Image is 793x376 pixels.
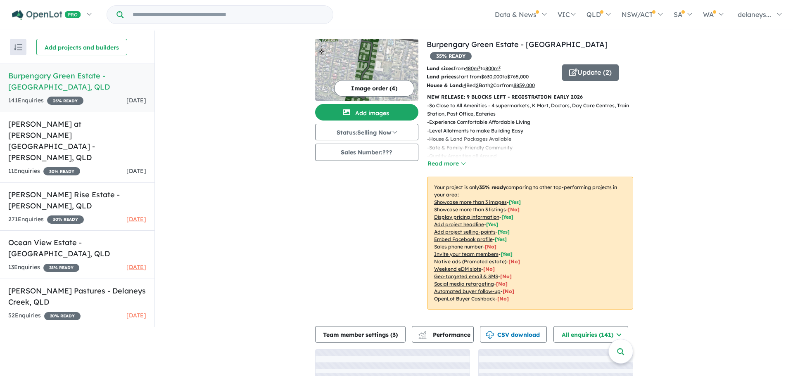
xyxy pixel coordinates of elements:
[125,6,331,24] input: Try estate name, suburb, builder or developer
[8,285,146,307] h5: [PERSON_NAME] Pastures - Delaneys Creek , QLD
[315,124,418,140] button: Status:Selling Now
[8,70,146,92] h5: Burpengary Green Estate - [GEOGRAPHIC_DATA] , QLD
[126,215,146,223] span: [DATE]
[427,144,640,152] p: - Safe & Family-Friendly Community
[434,288,501,294] u: Automated buyer follow-up
[479,184,506,190] b: 35 % ready
[427,118,640,126] p: - Experience Comfortable Affordable Living
[509,199,521,205] span: [ Yes ]
[434,229,496,235] u: Add project selling-points
[8,96,83,106] div: 141 Enquir ies
[418,333,427,339] img: bar-chart.svg
[499,65,501,69] sup: 2
[500,273,512,279] span: [No]
[434,236,493,242] u: Embed Facebook profile
[315,39,418,101] img: Burpengary Green Estate - Burpengary
[508,206,520,213] span: [ No ]
[513,82,535,88] u: $ 859,000
[508,258,520,265] span: [No]
[12,10,81,20] img: Openlot PRO Logo White
[434,244,483,250] u: Sales phone number
[434,251,499,257] u: Invite your team members
[502,73,529,80] span: to
[315,326,406,343] button: Team member settings (3)
[483,266,495,272] span: [No]
[498,229,510,235] span: [ Yes ]
[434,266,481,272] u: Weekend eDM slots
[486,331,494,339] img: download icon
[126,312,146,319] span: [DATE]
[126,263,146,271] span: [DATE]
[14,44,22,50] img: sort.svg
[434,221,484,227] u: Add project headline
[8,166,80,176] div: 11 Enquir ies
[562,64,619,81] button: Update (2)
[427,152,640,160] p: - Quality Amenities all Around
[315,144,418,161] button: Sales Number:???
[485,244,496,250] span: [ No ]
[485,65,501,71] u: 800 m
[501,214,513,220] span: [ Yes ]
[507,73,529,80] u: $ 765,000
[315,104,418,121] button: Add images
[427,102,640,118] p: - So Close to All Amenities - 4 supermarkets, K Mart, Doctors, Day Care Centres, Train Station, P...
[418,331,426,336] img: line-chart.svg
[434,199,507,205] u: Showcase more than 3 images
[126,97,146,104] span: [DATE]
[463,82,466,88] u: 4
[465,65,480,71] u: 480 m
[8,237,146,259] h5: Ocean View Estate - [GEOGRAPHIC_DATA] , QLD
[434,258,506,265] u: Native ads (Promoted estate)
[8,262,79,272] div: 13 Enquir ies
[427,127,640,135] p: - Level Allotments to make Building Easy
[496,281,508,287] span: [No]
[8,189,146,211] h5: [PERSON_NAME] Rise Estate - [PERSON_NAME] , QLD
[126,167,146,175] span: [DATE]
[392,331,396,338] span: 3
[427,40,608,49] a: Burpengary Green Estate - [GEOGRAPHIC_DATA]
[427,73,456,80] b: Land prices
[486,221,498,227] span: [ Yes ]
[434,273,498,279] u: Geo-targeted email & SMS
[481,73,502,80] u: $ 630,000
[427,135,640,143] p: - House & Land Packages Available
[44,312,81,320] span: 20 % READY
[427,64,556,73] p: from
[553,326,628,343] button: All enquiries (141)
[8,118,146,163] h5: [PERSON_NAME] at [PERSON_NAME][GEOGRAPHIC_DATA] - [PERSON_NAME] , QLD
[434,214,499,220] u: Display pricing information
[503,288,514,294] span: [No]
[495,236,507,242] span: [ Yes ]
[434,281,494,287] u: Social media retargeting
[334,80,414,97] button: Image order (4)
[480,326,547,343] button: CSV download
[47,97,83,105] span: 35 % READY
[434,296,495,302] u: OpenLot Buyer Cashback
[490,82,493,88] u: 2
[43,264,79,272] span: 25 % READY
[430,52,472,60] span: 35 % READY
[738,10,771,19] span: delaneys...
[8,215,84,225] div: 271 Enquir ies
[47,215,84,224] span: 30 % READY
[427,82,463,88] b: House & Land:
[427,81,556,90] p: Bed Bath Car from
[480,65,501,71] span: to
[36,39,127,55] button: Add projects and builders
[497,296,509,302] span: [No]
[8,311,81,321] div: 52 Enquir ies
[420,331,470,338] span: Performance
[478,65,480,69] sup: 2
[427,93,633,101] p: NEW RELEASE: 9 BLOCKS LEFT - REGISTRATION EARLY 2026
[427,65,453,71] b: Land sizes
[501,251,513,257] span: [ Yes ]
[476,82,479,88] u: 2
[412,326,474,343] button: Performance
[427,159,466,168] button: Read more
[434,206,506,213] u: Showcase more than 3 listings
[43,167,80,175] span: 30 % READY
[427,177,633,310] p: Your project is only comparing to other top-performing projects in your area: - - - - - - - - - -...
[427,73,556,81] p: start from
